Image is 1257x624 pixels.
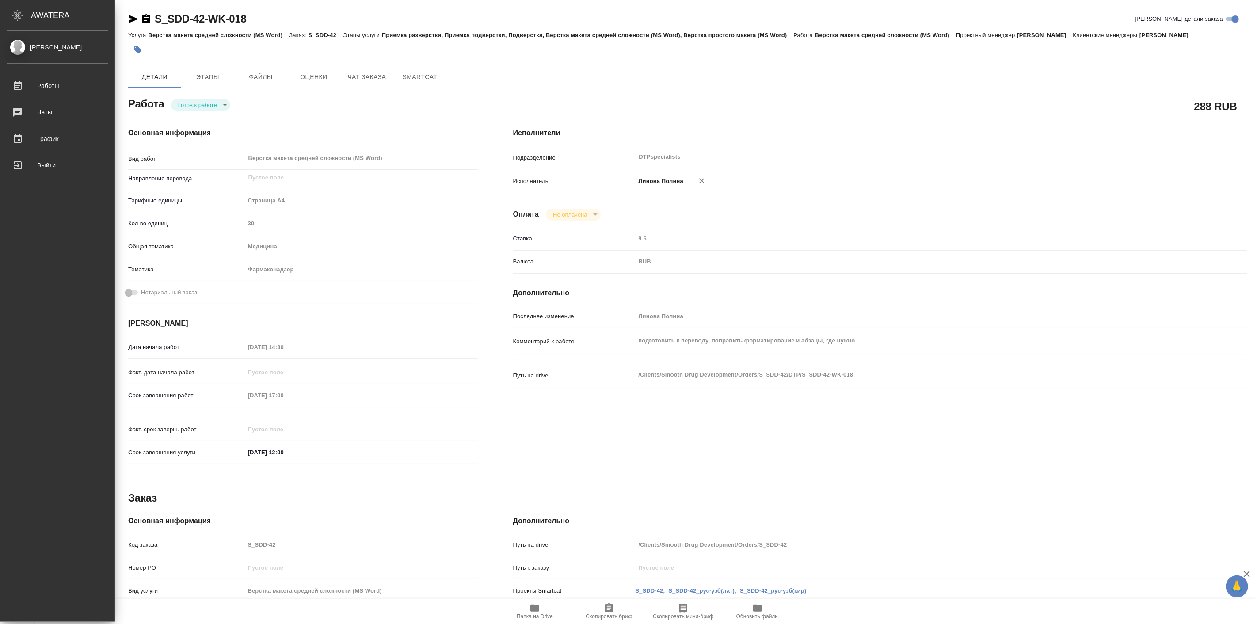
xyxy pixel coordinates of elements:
[293,72,335,83] span: Оценки
[343,32,382,38] p: Этапы услуги
[245,538,478,551] input: Пустое поле
[636,561,1186,574] input: Пустое поле
[513,288,1247,298] h4: Дополнительно
[513,153,636,162] p: Подразделение
[128,174,245,183] p: Направление перевода
[128,563,245,572] p: Номер РО
[636,333,1186,348] textarea: подготовить к переводу, поправить форматирование и абзацы, где нужно
[382,32,794,38] p: Приемка разверстки, Приемка подверстки, Подверстка, Верстка макета средней сложности (MS Word), В...
[245,217,478,230] input: Пустое поле
[245,239,478,254] div: Медицина
[1139,32,1195,38] p: [PERSON_NAME]
[128,368,245,377] p: Факт. дата начала работ
[794,32,815,38] p: Работа
[513,516,1247,526] h4: Дополнительно
[636,538,1186,551] input: Пустое поле
[815,32,956,38] p: Верстка макета средней сложности (MS Word)
[513,177,636,186] p: Исполнитель
[7,159,108,172] div: Выйти
[133,72,176,83] span: Детали
[128,516,478,526] h4: Основная информация
[128,196,245,205] p: Тарифные единицы
[546,209,600,221] div: Готов к работе
[171,99,230,111] div: Готов к работе
[128,586,245,595] p: Вид услуги
[7,106,108,119] div: Чаты
[692,171,712,190] button: Удалить исполнителя
[141,288,197,297] span: Нотариальный заказ
[148,32,289,38] p: Верстка макета средней сложности (MS Word)
[513,209,539,220] h4: Оплата
[646,599,720,624] button: Скопировать мини-бриф
[175,101,220,109] button: Готов к работе
[128,491,157,505] h2: Заказ
[2,75,113,97] a: Работы
[653,613,713,620] span: Скопировать мини-бриф
[128,540,245,549] p: Код заказа
[245,262,478,277] div: Фармаконадзор
[668,587,736,594] a: S_SDD-42_рус-узб(лат),
[636,310,1186,323] input: Пустое поле
[513,257,636,266] p: Валюта
[517,613,553,620] span: Папка на Drive
[248,172,457,183] input: Пустое поле
[586,613,632,620] span: Скопировать бриф
[956,32,1017,38] p: Проектный менеджер
[128,391,245,400] p: Срок завершения работ
[128,95,164,111] h2: Работа
[155,13,247,25] a: S_SDD-42-WK-018
[7,132,108,145] div: График
[245,193,478,208] div: Страница А4
[636,232,1186,245] input: Пустое поле
[740,587,807,594] a: S_SDD-42_рус-узб(кир)
[636,367,1186,382] textarea: /Clients/Smooth Drug Development/Orders/S_SDD-42/DTP/S_SDD-42-WK-018
[128,14,139,24] button: Скопировать ссылку для ЯМессенджера
[513,563,636,572] p: Путь к заказу
[128,343,245,352] p: Дата начала работ
[7,79,108,92] div: Работы
[736,613,779,620] span: Обновить файлы
[346,72,388,83] span: Чат заказа
[1135,15,1223,23] span: [PERSON_NAME] детали заказа
[513,540,636,549] p: Путь на drive
[128,40,148,60] button: Добавить тэг
[2,101,113,123] a: Чаты
[1073,32,1140,38] p: Клиентские менеджеры
[572,599,646,624] button: Скопировать бриф
[245,561,478,574] input: Пустое поле
[1194,99,1237,114] h2: 288 RUB
[128,318,478,329] h4: [PERSON_NAME]
[399,72,441,83] span: SmartCat
[513,234,636,243] p: Ставка
[128,265,245,274] p: Тематика
[245,446,322,459] input: ✎ Введи что-нибудь
[1017,32,1073,38] p: [PERSON_NAME]
[128,219,245,228] p: Кол-во единиц
[128,425,245,434] p: Факт. срок заверш. работ
[245,423,322,436] input: Пустое поле
[245,341,322,354] input: Пустое поле
[128,242,245,251] p: Общая тематика
[513,337,636,346] p: Комментарий к работе
[128,128,478,138] h4: Основная информация
[636,587,665,594] a: S_SDD-42,
[1230,577,1245,596] span: 🙏
[128,448,245,457] p: Срок завершения услуги
[240,72,282,83] span: Файлы
[513,586,636,595] p: Проекты Smartcat
[2,154,113,176] a: Выйти
[513,128,1247,138] h4: Исполнители
[309,32,343,38] p: S_SDD-42
[1226,575,1248,597] button: 🙏
[513,312,636,321] p: Последнее изменение
[245,366,322,379] input: Пустое поле
[128,32,148,38] p: Услуга
[245,389,322,402] input: Пустое поле
[498,599,572,624] button: Папка на Drive
[245,584,478,597] input: Пустое поле
[720,599,795,624] button: Обновить файлы
[7,42,108,52] div: [PERSON_NAME]
[289,32,308,38] p: Заказ:
[636,177,684,186] p: Линова Полина
[2,128,113,150] a: График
